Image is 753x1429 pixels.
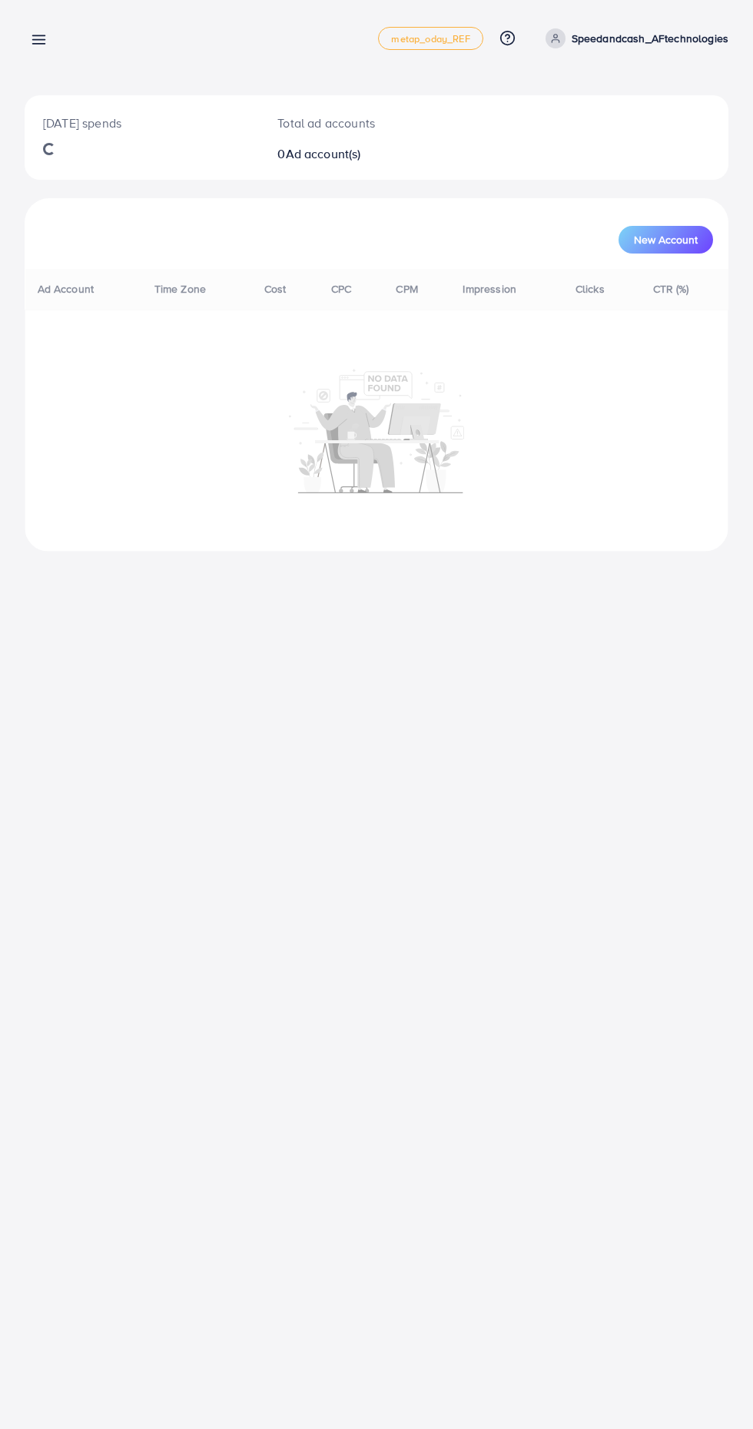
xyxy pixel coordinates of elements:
p: Total ad accounts [277,114,416,132]
button: New Account [619,226,713,254]
p: Speedandcash_AFtechnologies [572,29,728,48]
span: metap_oday_REF [391,34,469,44]
span: Ad account(s) [286,145,361,162]
h2: 0 [277,147,416,161]
p: [DATE] spends [43,114,240,132]
span: New Account [634,234,698,245]
a: Speedandcash_AFtechnologies [539,28,728,48]
a: metap_oday_REF [378,27,483,50]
